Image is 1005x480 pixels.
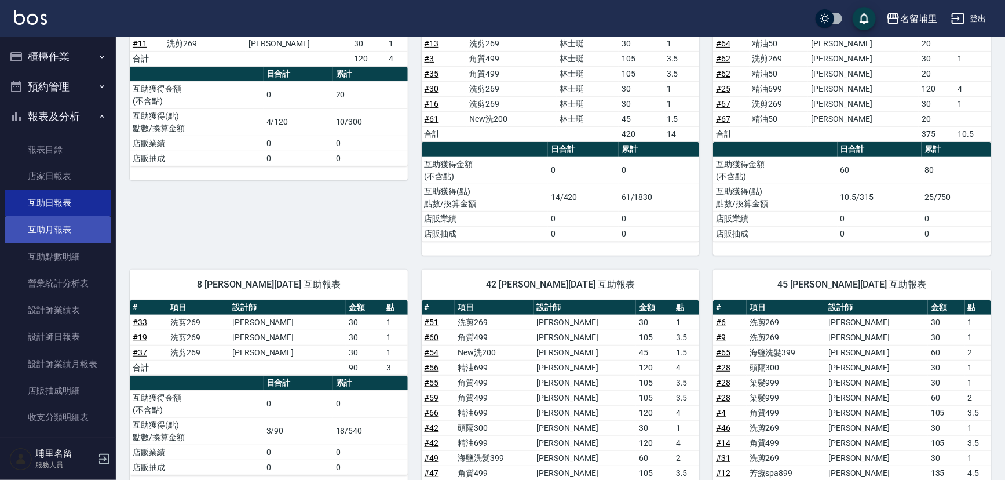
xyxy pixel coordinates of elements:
td: 375 [919,126,955,141]
td: 60 [928,345,965,360]
th: 金額 [636,300,673,315]
td: 120 [636,405,673,420]
th: 點 [383,300,407,315]
td: 80 [922,157,991,184]
a: #31 [716,453,730,463]
th: 日合計 [264,67,333,82]
td: 精油50 [750,111,809,126]
td: 海鹽洗髮399 [455,450,533,466]
a: #3 [425,54,434,63]
td: 3.5 [965,405,991,420]
td: 合計 [130,51,164,66]
td: 0 [548,211,619,226]
a: #13 [425,39,439,48]
td: 合計 [422,126,467,141]
td: [PERSON_NAME] [534,450,637,466]
td: 洗剪269 [167,345,229,360]
td: 20 [919,66,955,81]
th: # [422,300,455,315]
a: 互助日報表 [5,190,111,216]
td: [PERSON_NAME] [808,36,919,51]
a: #9 [716,333,726,342]
td: 1 [383,345,407,360]
td: 0 [619,226,699,241]
a: 收支分類明細表 [5,404,111,431]
td: [PERSON_NAME] [825,435,928,450]
td: 1 [673,315,699,330]
td: 60 [928,390,965,405]
td: [PERSON_NAME] [825,420,928,435]
td: [PERSON_NAME] [534,390,637,405]
a: #14 [716,438,730,448]
td: 洗剪269 [747,330,825,345]
a: #51 [425,318,439,327]
td: 店販業績 [130,445,264,460]
td: 角質499 [747,435,825,450]
div: 名留埔里 [900,12,937,26]
td: 30 [928,375,965,390]
td: 互助獲得(點) 點數/換算金額 [130,417,264,445]
td: 2 [673,450,699,466]
td: 0 [922,211,991,226]
td: [PERSON_NAME] [825,345,928,360]
td: 0 [922,226,991,241]
td: 30 [352,36,386,51]
td: [PERSON_NAME] [534,435,637,450]
td: [PERSON_NAME] [825,450,928,466]
td: 互助獲得金額 (不含點) [130,390,264,417]
button: 報表及分析 [5,101,111,132]
td: 4 [386,51,408,66]
button: 預約管理 [5,72,111,102]
a: #11 [133,39,147,48]
td: 洗剪269 [167,330,229,345]
button: 名留埔里 [882,7,942,31]
a: #54 [425,348,439,357]
td: 1 [965,375,991,390]
a: #30 [425,84,439,93]
td: 精油699 [455,435,533,450]
a: #37 [133,348,147,357]
td: 90 [346,360,383,375]
td: 角質499 [747,405,825,420]
td: 1 [965,420,991,435]
a: 設計師業績表 [5,297,111,323]
th: 點 [965,300,991,315]
th: 累計 [333,67,408,82]
td: 角質499 [455,330,533,345]
a: #28 [716,363,730,372]
td: 0 [548,157,619,184]
td: 店販業績 [130,136,264,151]
td: 105 [636,390,673,405]
a: #65 [716,348,730,357]
td: 互助獲得金額 (不含點) [713,157,837,184]
th: 項目 [167,300,229,315]
a: 店販抽成明細 [5,377,111,404]
td: 1 [965,360,991,375]
td: [PERSON_NAME] [808,96,919,111]
a: #59 [425,393,439,402]
td: 洗剪269 [467,36,557,51]
td: 105 [619,66,664,81]
td: 3.5 [664,51,699,66]
td: 0 [333,390,408,417]
td: [PERSON_NAME] [534,405,637,420]
img: Logo [14,10,47,25]
button: save [853,7,876,30]
td: 0 [264,151,333,166]
td: 合計 [713,126,749,141]
td: 0 [264,390,333,417]
td: 0 [264,460,333,475]
td: 30 [619,81,664,96]
td: 洗剪269 [750,51,809,66]
td: [PERSON_NAME] [808,81,919,96]
table: a dense table [130,67,408,166]
a: #25 [716,84,730,93]
a: #62 [716,69,730,78]
td: 精油699 [455,360,533,375]
td: 1 [965,450,991,466]
td: 1.5 [673,345,699,360]
span: 42 [PERSON_NAME][DATE] 互助報表 [436,279,686,290]
td: 2 [965,345,991,360]
td: 30 [636,315,673,330]
td: 互助獲得(點) 點數/換算金額 [713,184,837,211]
